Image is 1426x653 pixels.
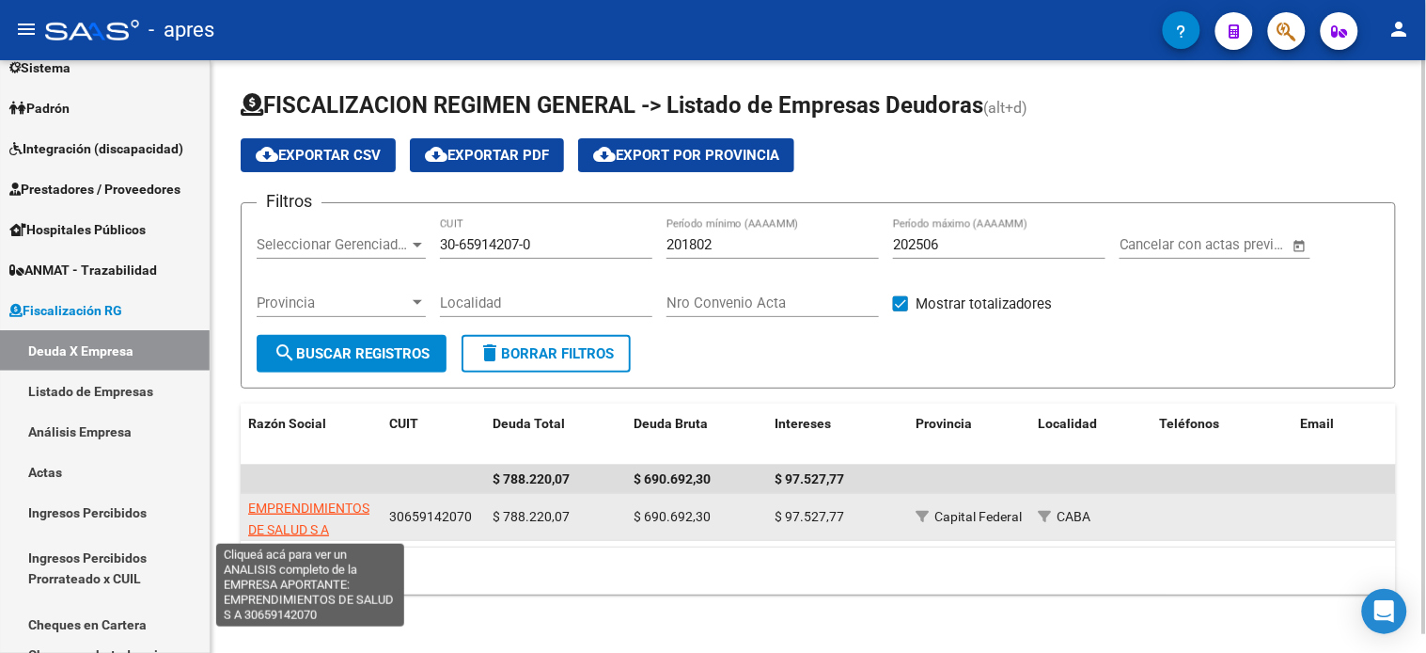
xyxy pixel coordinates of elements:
[1362,589,1407,634] div: Open Intercom Messenger
[908,404,1030,466] datatable-header-cell: Provincia
[916,416,972,431] span: Provincia
[410,138,564,172] button: Exportar PDF
[257,236,409,253] span: Seleccionar Gerenciador
[15,18,38,40] mat-icon: menu
[9,300,122,321] span: Fiscalización RG
[241,92,983,119] span: FISCALIZACION REGIMEN GENERAL -> Listado de Empresas Deudoras
[493,471,570,486] span: $ 788.220,07
[9,219,146,240] span: Hospitales Públicos
[1160,416,1220,431] span: Teléfonos
[775,471,844,486] span: $ 97.527,77
[241,404,382,466] datatable-header-cell: Razón Social
[916,293,1052,315] span: Mostrar totalizadores
[775,509,844,524] span: $ 97.527,77
[1301,416,1335,431] span: Email
[634,471,711,486] span: $ 690.692,30
[248,501,369,537] span: EMPRENDIMIENTOS DE SALUD S A
[274,342,296,364] mat-icon: search
[1289,235,1310,257] button: Open calendar
[493,416,565,431] span: Deuda Total
[775,416,831,431] span: Intereses
[1038,416,1097,431] span: Localidad
[241,548,1396,595] div: 1 total
[1152,404,1293,466] datatable-header-cell: Teléfonos
[478,342,501,364] mat-icon: delete
[634,416,708,431] span: Deuda Bruta
[578,138,794,172] button: Export por Provincia
[1388,18,1411,40] mat-icon: person
[257,335,447,373] button: Buscar Registros
[248,416,326,431] span: Razón Social
[389,509,472,524] span: 30659142070
[257,295,409,311] span: Provincia
[9,138,183,159] span: Integración (discapacidad)
[934,509,1022,524] span: Capital Federal
[634,509,711,524] span: $ 690.692,30
[9,260,157,280] span: ANMAT - Trazabilidad
[626,404,767,466] datatable-header-cell: Deuda Bruta
[382,404,485,466] datatable-header-cell: CUIT
[9,57,71,78] span: Sistema
[593,147,779,164] span: Export por Provincia
[767,404,908,466] datatable-header-cell: Intereses
[256,147,381,164] span: Exportar CSV
[485,404,626,466] datatable-header-cell: Deuda Total
[1057,509,1090,524] span: CABA
[241,138,396,172] button: Exportar CSV
[425,143,447,166] mat-icon: cloud_download
[257,188,321,215] h3: Filtros
[425,147,549,164] span: Exportar PDF
[493,509,570,524] span: $ 788.220,07
[478,345,614,362] span: Borrar Filtros
[256,143,278,166] mat-icon: cloud_download
[593,143,616,166] mat-icon: cloud_download
[389,416,418,431] span: CUIT
[1030,404,1152,466] datatable-header-cell: Localidad
[9,179,180,199] span: Prestadores / Proveedores
[9,98,70,119] span: Padrón
[274,345,430,362] span: Buscar Registros
[149,9,214,51] span: - apres
[983,99,1027,117] span: (alt+d)
[462,335,631,373] button: Borrar Filtros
